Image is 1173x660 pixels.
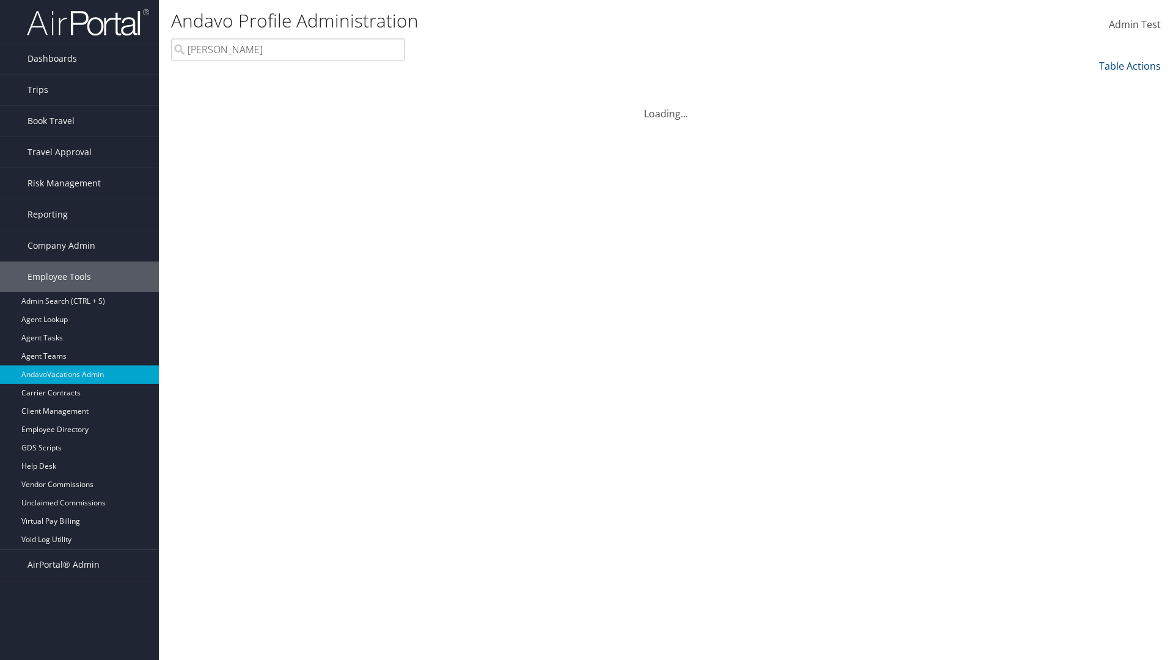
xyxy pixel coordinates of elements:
span: Admin Test [1109,18,1161,31]
span: Company Admin [27,230,95,261]
a: Table Actions [1099,59,1161,73]
h1: Andavo Profile Administration [171,8,831,34]
span: Trips [27,75,48,105]
input: Search [171,38,405,61]
span: Book Travel [27,106,75,136]
span: Employee Tools [27,262,91,292]
span: Dashboards [27,43,77,74]
span: Risk Management [27,168,101,199]
span: Travel Approval [27,137,92,167]
div: Loading... [171,92,1161,121]
img: airportal-logo.png [27,8,149,37]
a: Admin Test [1109,6,1161,44]
span: Reporting [27,199,68,230]
span: AirPortal® Admin [27,549,100,580]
